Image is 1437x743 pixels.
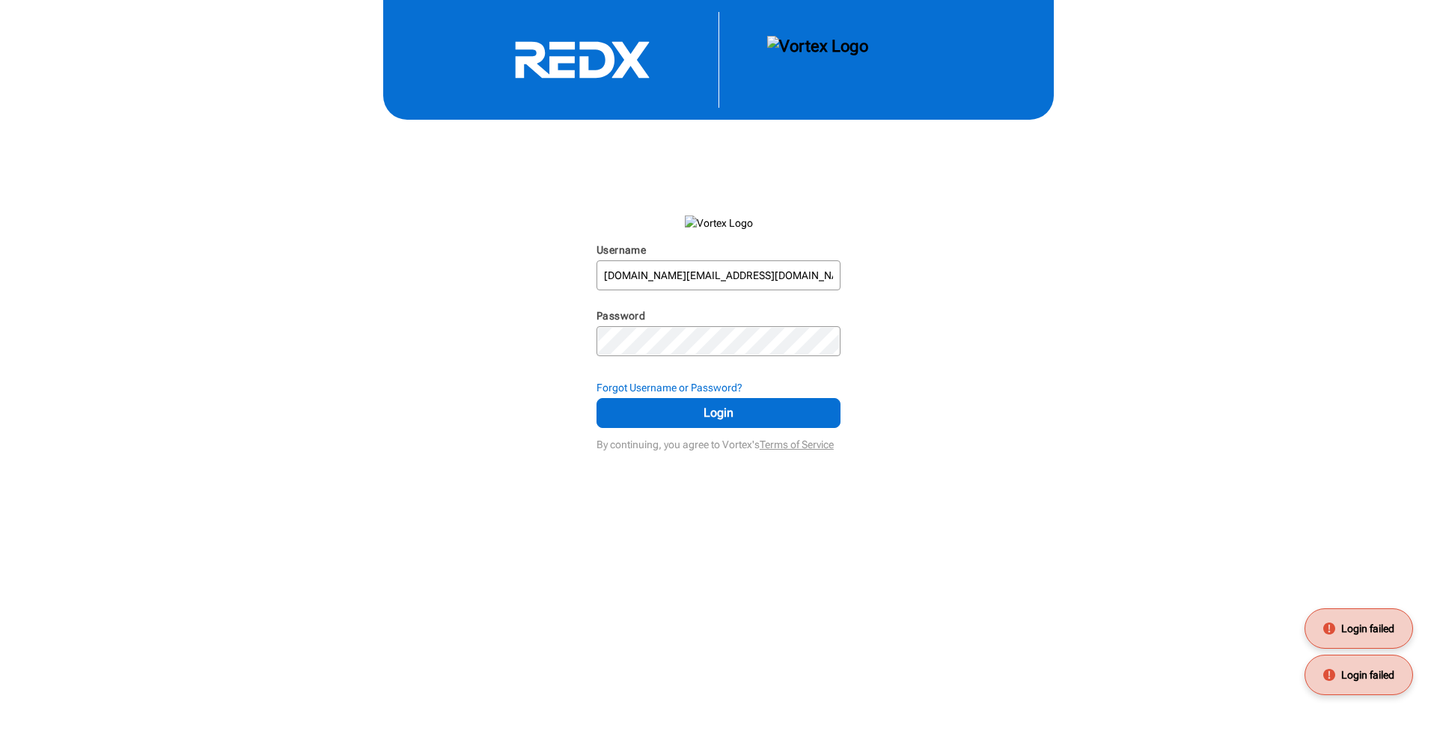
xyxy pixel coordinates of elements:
[597,398,840,428] button: Login
[597,382,742,394] strong: Forgot Username or Password?
[685,215,753,230] img: Vortex Logo
[470,40,695,79] svg: RedX Logo
[1341,667,1394,682] span: Login failed
[597,244,646,256] label: Username
[597,431,840,452] div: By continuing, you agree to Vortex's
[615,404,822,422] span: Login
[597,380,840,395] div: Forgot Username or Password?
[760,438,834,450] a: Terms of Service
[597,310,645,322] label: Password
[1341,621,1394,636] span: Login failed
[767,36,868,84] img: Vortex Logo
